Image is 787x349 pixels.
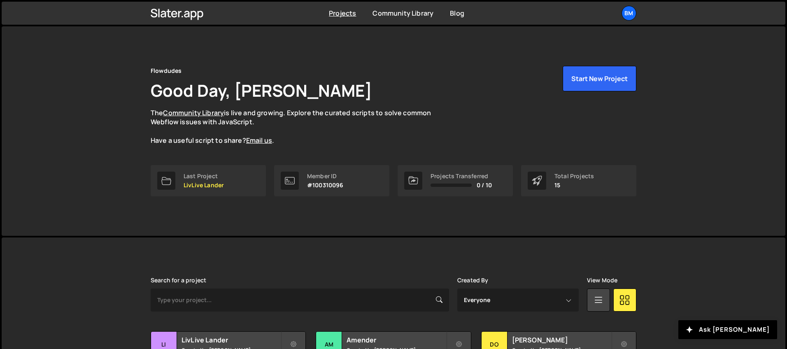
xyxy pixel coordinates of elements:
div: Projects Transferred [431,173,492,179]
p: LivLive Lander [184,182,224,188]
p: #100310096 [307,182,344,188]
div: Total Projects [554,173,594,179]
label: View Mode [587,277,617,284]
span: 0 / 10 [477,182,492,188]
label: Created By [457,277,489,284]
h2: LivLive Lander [182,335,281,344]
label: Search for a project [151,277,206,284]
a: bm [622,6,636,21]
button: Start New Project [563,66,636,91]
h1: Good Day, [PERSON_NAME] [151,79,372,102]
button: Ask [PERSON_NAME] [678,320,777,339]
input: Type your project... [151,289,449,312]
h2: Amender [347,335,446,344]
p: The is live and growing. Explore the curated scripts to solve common Webflow issues with JavaScri... [151,108,447,145]
p: 15 [554,182,594,188]
a: Community Library [373,9,433,18]
a: Blog [450,9,464,18]
a: Last Project LivLive Lander [151,165,266,196]
a: Email us [246,136,272,145]
a: Community Library [163,108,224,117]
a: Projects [329,9,356,18]
div: Flowdudes [151,66,182,76]
div: Last Project [184,173,224,179]
div: Member ID [307,173,344,179]
h2: [PERSON_NAME] [512,335,611,344]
